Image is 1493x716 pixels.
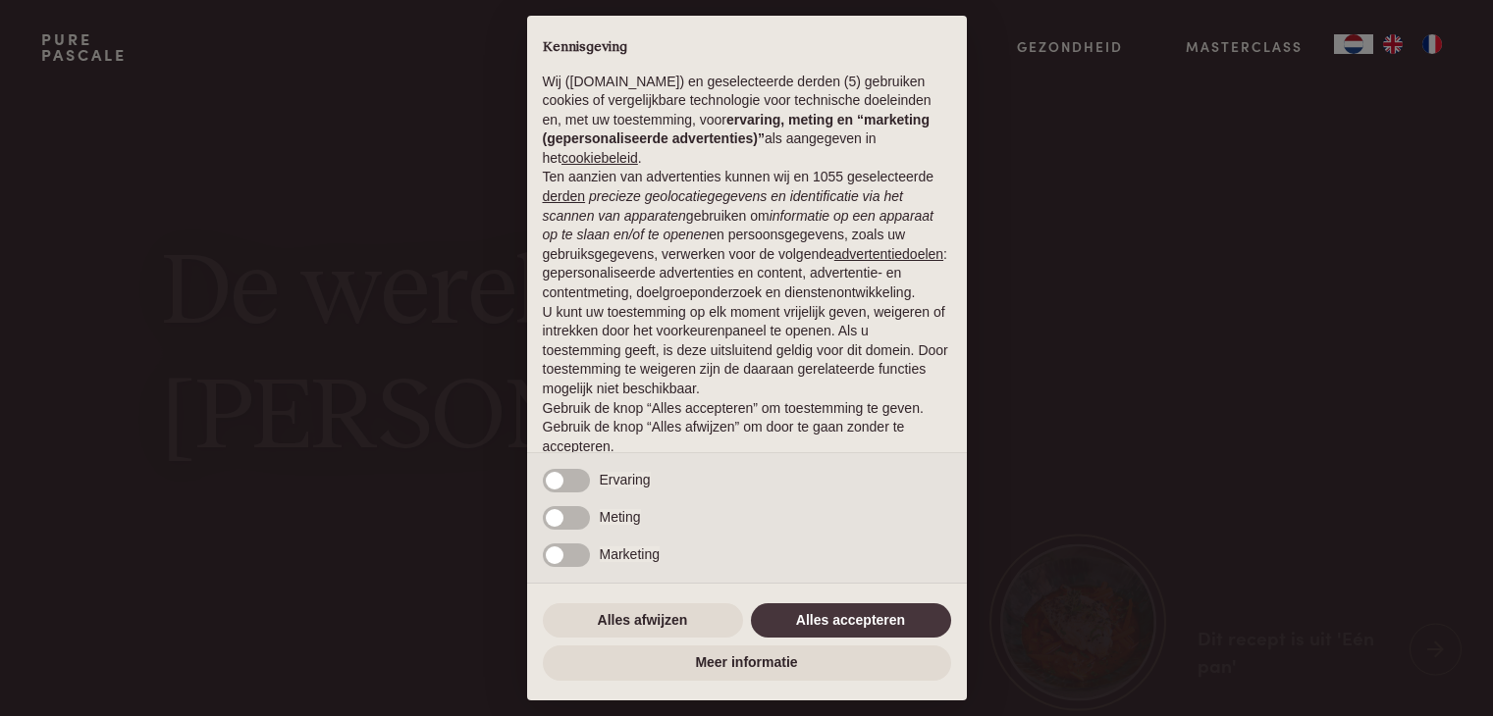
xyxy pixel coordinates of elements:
strong: ervaring, meting en “marketing (gepersonaliseerde advertenties)” [543,112,930,147]
button: Alles afwijzen [543,603,743,639]
p: Wij ([DOMAIN_NAME]) en geselecteerde derden (5) gebruiken cookies of vergelijkbare technologie vo... [543,73,951,169]
p: U kunt uw toestemming op elk moment vrijelijk geven, weigeren of intrekken door het voorkeurenpan... [543,303,951,399]
p: Gebruik de knop “Alles accepteren” om toestemming te geven. Gebruik de knop “Alles afwijzen” om d... [543,399,951,457]
button: derden [543,187,586,207]
button: Alles accepteren [751,603,951,639]
span: Meting [600,509,641,525]
h2: Kennisgeving [543,39,951,57]
em: informatie op een apparaat op te slaan en/of te openen [543,208,934,243]
p: Ten aanzien van advertenties kunnen wij en 1055 geselecteerde gebruiken om en persoonsgegevens, z... [543,168,951,302]
span: Ervaring [600,472,651,487]
span: Marketing [600,546,660,562]
button: advertentiedoelen [834,245,943,265]
a: cookiebeleid [561,150,638,166]
button: Meer informatie [543,645,951,681]
em: precieze geolocatiegegevens en identificatie via het scannen van apparaten [543,188,903,224]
